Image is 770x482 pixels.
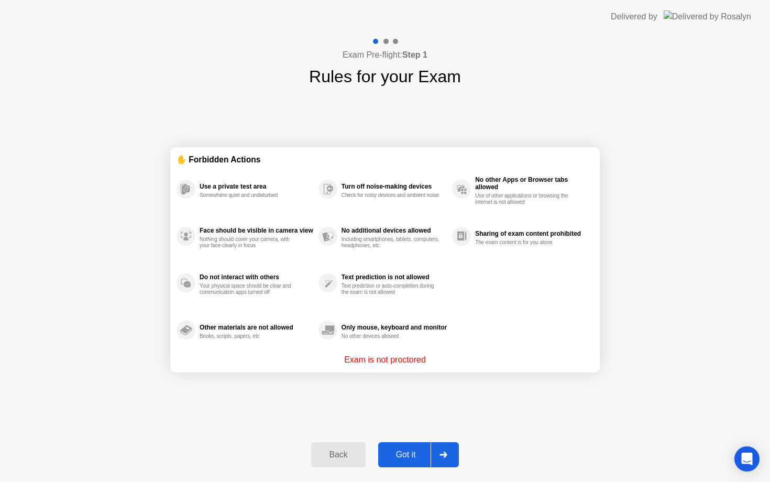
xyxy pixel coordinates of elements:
[200,236,299,249] div: Nothing should cover your camera, with your face clearly in focus
[342,227,447,234] div: No additional devices allowed
[381,450,431,459] div: Got it
[200,227,313,234] div: Face should be visible in camera view
[342,183,447,190] div: Turn off noise-making devices
[402,50,427,59] b: Step 1
[200,192,299,199] div: Somewhere quiet and undisturbed
[311,442,365,467] button: Back
[342,333,441,339] div: No other devices allowed
[342,273,447,281] div: Text prediction is not allowed
[664,10,751,23] img: Delivered by Rosalyn
[611,10,657,23] div: Delivered by
[734,446,760,472] div: Open Intercom Messenger
[475,193,574,205] div: Use of other applications or browsing the internet is not allowed
[344,354,426,366] p: Exam is not proctored
[342,236,441,249] div: Including smartphones, tablets, computers, headphones, etc.
[200,324,313,331] div: Other materials are not allowed
[475,239,574,246] div: The exam content is for you alone
[378,442,459,467] button: Got it
[177,154,593,166] div: ✋ Forbidden Actions
[342,324,447,331] div: Only mouse, keyboard and monitor
[200,183,313,190] div: Use a private test area
[475,230,588,237] div: Sharing of exam content prohibited
[475,176,588,191] div: No other Apps or Browser tabs allowed
[342,283,441,295] div: Text prediction or auto-completion during the exam is not allowed
[200,333,299,339] div: Books, scripts, papers, etc
[342,192,441,199] div: Check for noisy devices and ambient noise
[309,64,461,89] h1: Rules for your Exam
[200,283,299,295] div: Your physical space should be clear and communication apps turned off
[314,450,362,459] div: Back
[343,49,427,61] h4: Exam Pre-flight:
[200,273,313,281] div: Do not interact with others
